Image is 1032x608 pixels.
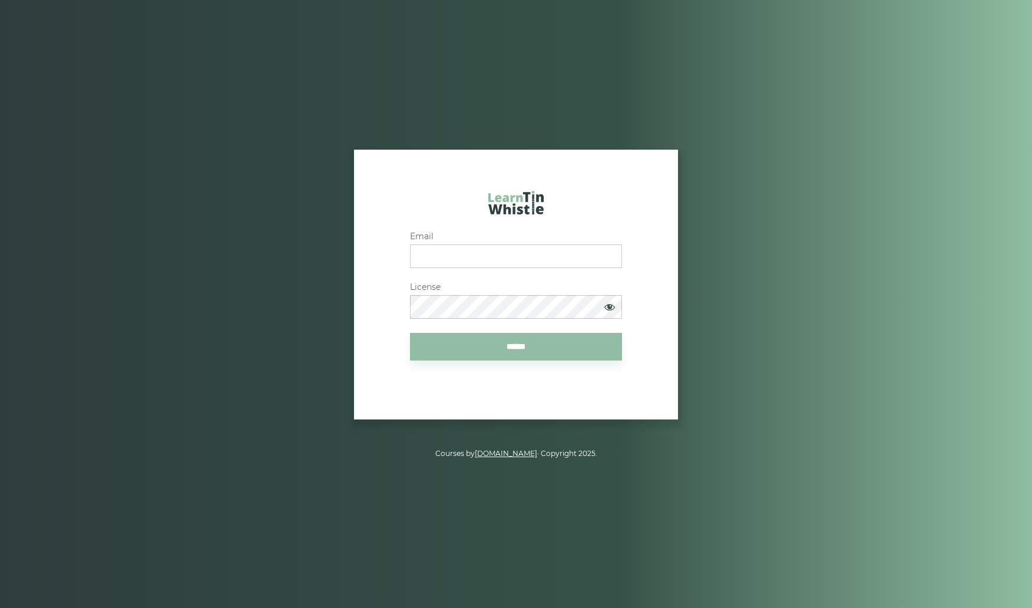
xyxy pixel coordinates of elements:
[410,232,622,242] label: Email
[488,191,544,220] a: LearnTinWhistle.com
[488,191,544,214] img: LearnTinWhistle.com
[410,282,622,292] label: License
[475,449,537,458] a: [DOMAIN_NAME]
[184,448,848,460] p: Courses by · Copyright 2025.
